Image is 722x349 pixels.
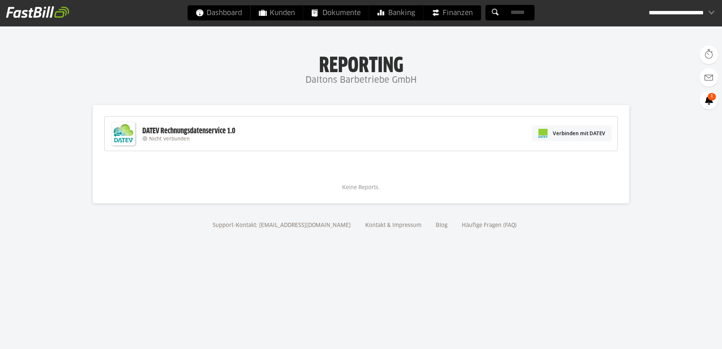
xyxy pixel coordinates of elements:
span: Finanzen [432,5,473,20]
span: Keine Reports. [342,185,380,190]
a: Kontakt & Impressum [363,223,424,228]
span: Verbinden mit DATEV [553,130,605,137]
iframe: Öffnet ein Widget, in dem Sie weitere Informationen finden [664,326,714,345]
a: Häufige Fragen (FAQ) [459,223,520,228]
span: Kunden [259,5,295,20]
a: Dokumente [304,5,369,20]
span: Dashboard [196,5,242,20]
h1: Reporting [76,53,646,73]
a: Banking [369,5,423,20]
img: pi-datev-logo-farbig-24.svg [538,129,548,138]
a: Dashboard [188,5,250,20]
span: Nicht verbunden [149,137,190,142]
a: Verbinden mit DATEV [532,125,612,141]
a: Support-Kontakt: [EMAIL_ADDRESS][DOMAIN_NAME] [210,223,353,228]
a: Kunden [251,5,303,20]
a: 1 [699,91,718,110]
div: DATEV Rechnungsdatenservice 1.0 [142,126,235,136]
a: Finanzen [424,5,481,20]
img: DATEV-Datenservice Logo [108,119,139,149]
span: 1 [708,93,716,100]
a: Blog [433,223,450,228]
span: Dokumente [312,5,361,20]
img: fastbill_logo_white.png [6,6,69,18]
span: Banking [378,5,415,20]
